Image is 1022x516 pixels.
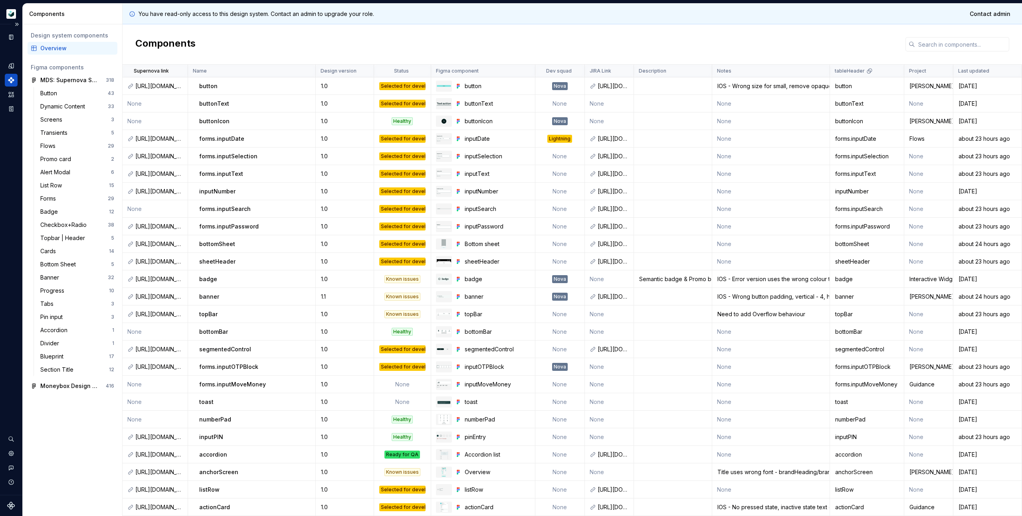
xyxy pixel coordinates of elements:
[954,275,1021,283] div: [DATE]
[31,63,114,71] div: Figma components
[199,117,230,125] p: buttonIcon
[37,100,117,113] a: Dynamic Content33
[112,340,114,347] div: 1
[135,152,183,160] div: [URL][DOMAIN_NAME]
[316,170,373,178] div: 1.0
[590,68,611,74] p: JIRA Link
[437,434,451,439] img: pinEntry
[535,165,585,183] td: None
[316,223,373,230] div: 1.0
[535,253,585,270] td: None
[109,248,114,254] div: 14
[134,68,169,74] p: Supernova link
[40,168,73,176] div: Alert Modal
[123,200,188,218] td: None
[5,447,18,460] a: Settings
[40,89,60,97] div: Button
[384,310,420,318] div: Known issues
[552,293,568,301] div: Nova
[535,323,585,341] td: None
[40,116,65,124] div: Screens
[905,117,953,125] div: [PERSON_NAME]
[37,126,117,139] a: Transients5
[5,461,18,474] div: Contact support
[123,112,188,130] td: None
[40,208,61,216] div: Badge
[111,301,114,307] div: 3
[111,235,114,241] div: 5
[465,187,530,195] div: inputNumber
[199,328,228,336] p: bottomBar
[316,310,373,318] div: 1.0
[954,205,1021,213] div: about 23 hours ago
[905,275,953,283] div: Interactive Widget - O2 ‘25
[954,82,1021,90] div: [DATE]
[37,297,117,310] a: Tabs3
[437,188,451,194] img: inputNumber
[5,31,18,43] a: Documentation
[717,68,731,74] p: Notes
[904,165,953,183] td: None
[135,82,183,90] div: [URL][DOMAIN_NAME]
[37,363,117,376] a: Section Title12
[904,253,953,270] td: None
[316,275,373,283] div: 1.0
[598,293,629,301] div: [URL][DOMAIN_NAME]
[598,240,629,248] div: [URL][DOMAIN_NAME]
[40,195,59,203] div: Forms
[40,155,74,163] div: Promo card
[5,88,18,101] a: Assets
[437,381,451,388] img: inputMoveMoney
[5,74,18,87] a: Components
[40,313,66,321] div: Pin input
[830,117,903,125] div: buttonIcon
[28,74,117,87] a: MDS: Supernova Sync318
[713,310,829,318] div: Need to add Overflow behaviour
[437,85,451,87] img: button
[904,235,953,253] td: None
[954,117,1021,125] div: [DATE]
[712,235,830,253] td: None
[712,130,830,148] td: None
[394,68,409,74] p: Status
[37,140,117,152] a: Flows29
[437,224,451,228] img: inputPassword
[135,293,183,301] div: [URL][DOMAIN_NAME]
[598,170,629,178] div: [URL][DOMAIN_NAME]
[5,102,18,115] div: Storybook stories
[437,208,451,210] img: inputSearch
[442,239,446,249] img: Bottom sheet
[199,100,229,108] p: buttonText
[199,275,217,283] p: badge
[437,136,451,141] img: inputDate
[954,170,1021,178] div: about 23 hours ago
[40,76,100,84] div: MDS: Supernova Sync
[199,293,219,301] p: banner
[830,223,903,230] div: forms.inputPassword
[316,82,373,90] div: 1.0
[40,382,100,390] div: Moneybox Design System
[112,327,114,333] div: 1
[437,365,451,368] img: inputOTPBlock
[5,433,18,445] button: Search ⌘K
[40,234,88,242] div: Topbar | Header
[535,200,585,218] td: None
[106,383,114,389] div: 416
[598,258,629,266] div: [URL][DOMAIN_NAME]
[535,95,585,112] td: None
[40,339,62,347] div: Divider
[379,100,426,108] div: Selected for development
[37,232,117,244] a: Topbar | Header5
[712,112,830,130] td: None
[835,68,865,74] p: tableHeader
[40,142,59,150] div: Flows
[199,240,235,248] p: bottomSheet
[547,135,572,143] div: Lightning
[437,276,451,282] img: badge
[37,311,117,323] a: Pin input3
[465,293,530,301] div: banner
[379,223,426,230] div: Selected for development
[465,152,530,160] div: inputSelection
